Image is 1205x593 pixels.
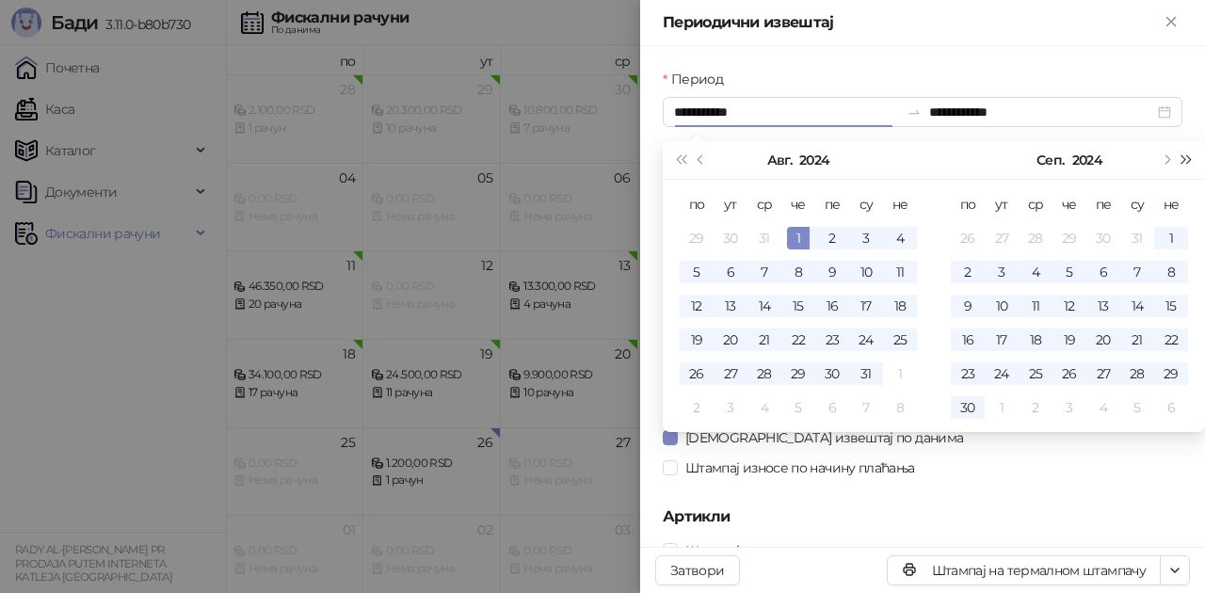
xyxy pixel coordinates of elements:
[685,295,708,317] div: 12
[951,391,985,425] td: 2024-09-30
[815,255,849,289] td: 2024-08-09
[1086,391,1120,425] td: 2024-10-04
[883,289,917,323] td: 2024-08-18
[821,261,843,283] div: 9
[753,295,776,317] div: 14
[887,555,1161,585] button: Штампај на термалном штампачу
[1154,255,1188,289] td: 2024-09-08
[889,261,911,283] div: 11
[815,323,849,357] td: 2024-08-23
[655,555,740,585] button: Затвори
[956,261,979,283] div: 2
[1058,362,1081,385] div: 26
[883,357,917,391] td: 2024-09-01
[1019,391,1052,425] td: 2024-10-02
[663,505,1182,528] h5: Артикли
[990,362,1013,385] div: 24
[714,323,747,357] td: 2024-08-20
[663,69,734,89] label: Период
[1052,187,1086,221] th: че
[1058,329,1081,351] div: 19
[1052,255,1086,289] td: 2024-09-05
[815,221,849,255] td: 2024-08-02
[815,289,849,323] td: 2024-08-16
[747,187,781,221] th: ср
[680,323,714,357] td: 2024-08-19
[1092,261,1115,283] div: 6
[985,357,1019,391] td: 2024-09-24
[753,261,776,283] div: 7
[883,221,917,255] td: 2024-08-04
[1160,11,1182,34] button: Close
[883,187,917,221] th: не
[815,187,849,221] th: пе
[1086,323,1120,357] td: 2024-09-20
[1024,261,1047,283] div: 4
[855,227,877,249] div: 3
[678,457,923,478] span: Штампај износе по начину плаћања
[747,255,781,289] td: 2024-08-07
[1120,255,1154,289] td: 2024-09-07
[714,391,747,425] td: 2024-09-03
[781,323,815,357] td: 2024-08-22
[990,329,1013,351] div: 17
[1120,323,1154,357] td: 2024-09-21
[1019,357,1052,391] td: 2024-09-25
[849,391,883,425] td: 2024-09-07
[990,261,1013,283] div: 3
[753,227,776,249] div: 31
[1092,329,1115,351] div: 20
[685,261,708,283] div: 5
[747,289,781,323] td: 2024-08-14
[1024,362,1047,385] div: 25
[985,255,1019,289] td: 2024-09-03
[889,362,911,385] div: 1
[821,295,843,317] div: 16
[1120,187,1154,221] th: су
[1058,227,1081,249] div: 29
[753,362,776,385] div: 28
[883,255,917,289] td: 2024-08-11
[714,289,747,323] td: 2024-08-13
[849,357,883,391] td: 2024-08-31
[1072,141,1102,179] button: Изабери годину
[1052,221,1086,255] td: 2024-08-29
[889,329,911,351] div: 25
[1086,289,1120,323] td: 2024-09-13
[719,261,742,283] div: 6
[1058,396,1081,419] div: 3
[815,391,849,425] td: 2024-09-06
[674,102,899,122] input: Период
[985,289,1019,323] td: 2024-09-10
[685,329,708,351] div: 19
[1019,255,1052,289] td: 2024-09-04
[680,391,714,425] td: 2024-09-02
[719,329,742,351] div: 20
[767,141,792,179] button: Изабери месец
[1160,362,1182,385] div: 29
[714,255,747,289] td: 2024-08-06
[1160,295,1182,317] div: 15
[849,221,883,255] td: 2024-08-03
[747,323,781,357] td: 2024-08-21
[951,289,985,323] td: 2024-09-09
[1092,362,1115,385] div: 27
[678,540,860,561] span: Штампај продате артикле
[719,227,742,249] div: 30
[1019,323,1052,357] td: 2024-09-18
[1154,357,1188,391] td: 2024-09-29
[855,295,877,317] div: 17
[781,289,815,323] td: 2024-08-15
[956,227,979,249] div: 26
[1024,227,1047,249] div: 28
[787,362,810,385] div: 29
[855,396,877,419] div: 7
[889,396,911,419] div: 8
[781,221,815,255] td: 2024-08-01
[849,323,883,357] td: 2024-08-24
[821,362,843,385] div: 30
[1052,289,1086,323] td: 2024-09-12
[781,391,815,425] td: 2024-09-05
[781,187,815,221] th: че
[719,362,742,385] div: 27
